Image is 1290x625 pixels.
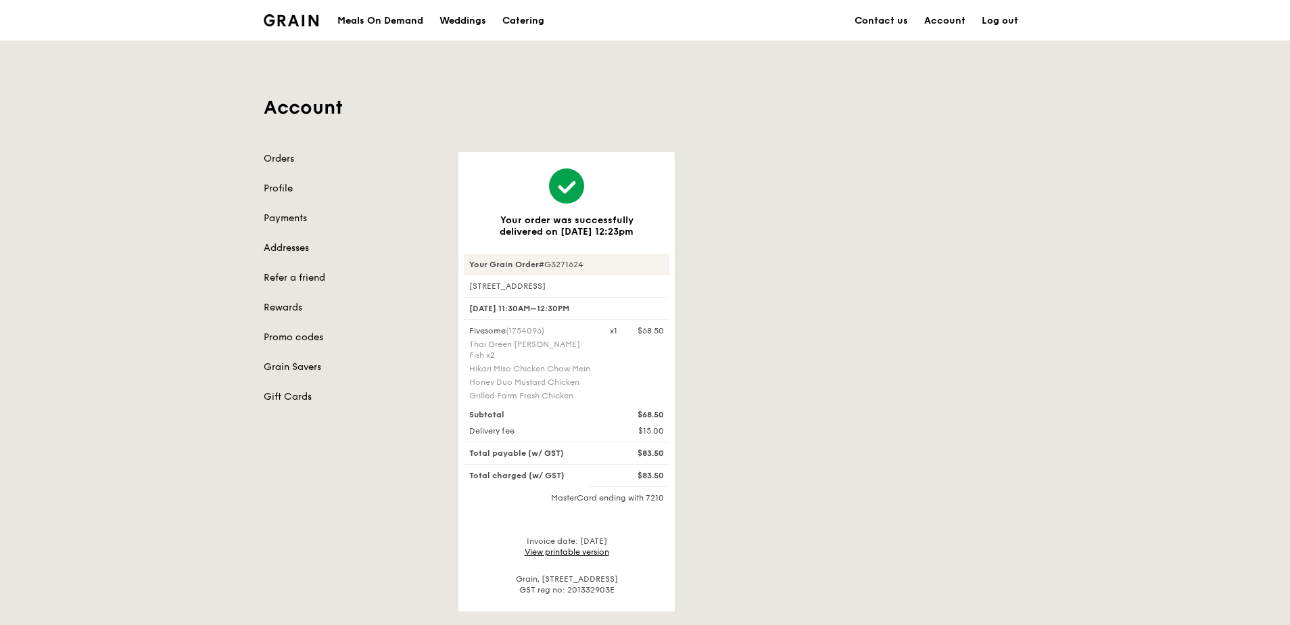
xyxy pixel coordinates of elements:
div: x1 [610,325,617,336]
a: Profile [264,182,442,195]
a: Catering [494,1,552,41]
span: Total payable (w/ GST) [469,448,564,458]
div: Grilled Farm Fresh Chicken [469,390,594,401]
div: Hikari Miso Chicken Chow Mein [469,363,594,374]
a: Orders [264,152,442,166]
div: Subtotal [461,409,602,420]
span: (1754096) [506,326,544,335]
img: icon-bigtick-success.32661cc0.svg [549,168,584,204]
h1: Account [264,95,1026,120]
div: [DATE] 11:30AM–12:30PM [464,297,669,320]
h3: Your order was successfully delivered on [DATE] 12:23pm [480,214,653,237]
a: Gift Cards [264,390,442,404]
a: View printable version [525,547,609,557]
div: Thai Green [PERSON_NAME] Fish x2 [469,339,594,361]
div: Delivery fee [461,425,602,436]
div: $83.50 [602,470,672,481]
a: Payments [264,212,442,225]
a: Grain Savers [264,361,442,374]
div: Total charged (w/ GST) [461,470,602,481]
div: $68.50 [638,325,664,336]
div: #G3271624 [464,254,669,275]
div: MasterCard ending with 7210 [464,492,669,503]
div: Catering [502,1,544,41]
div: $68.50 [602,409,672,420]
div: [STREET_ADDRESS] [464,281,669,292]
a: Weddings [431,1,494,41]
div: Fivesome [469,325,594,336]
div: Grain, [STREET_ADDRESS] GST reg no: 201332903E [464,574,669,595]
a: Rewards [264,301,442,315]
div: Meals On Demand [337,1,423,41]
div: $15.00 [602,425,672,436]
div: Weddings [439,1,486,41]
div: Invoice date: [DATE] [464,536,669,557]
img: Grain [264,14,318,26]
strong: Your Grain Order [469,260,539,269]
a: Account [916,1,974,41]
a: Promo codes [264,331,442,344]
div: $83.50 [602,448,672,459]
a: Addresses [264,241,442,255]
a: Log out [974,1,1026,41]
a: Contact us [846,1,916,41]
a: Refer a friend [264,271,442,285]
div: Honey Duo Mustard Chicken [469,377,594,388]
